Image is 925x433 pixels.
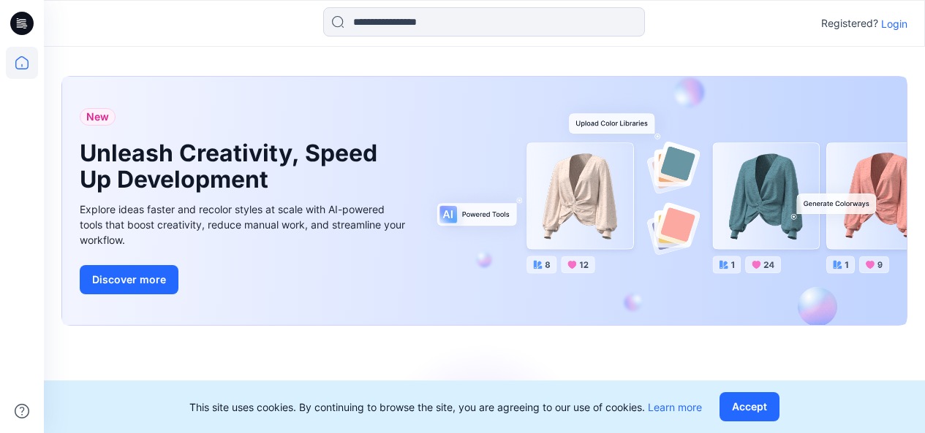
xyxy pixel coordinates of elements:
[821,15,878,32] p: Registered?
[189,399,702,415] p: This site uses cookies. By continuing to browse the site, you are agreeing to our use of cookies.
[80,140,387,193] h1: Unleash Creativity, Speed Up Development
[80,265,409,294] a: Discover more
[881,16,907,31] p: Login
[720,392,779,421] button: Accept
[648,401,702,413] a: Learn more
[80,265,178,294] button: Discover more
[80,202,409,248] div: Explore ideas faster and recolor styles at scale with AI-powered tools that boost creativity, red...
[86,108,109,126] span: New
